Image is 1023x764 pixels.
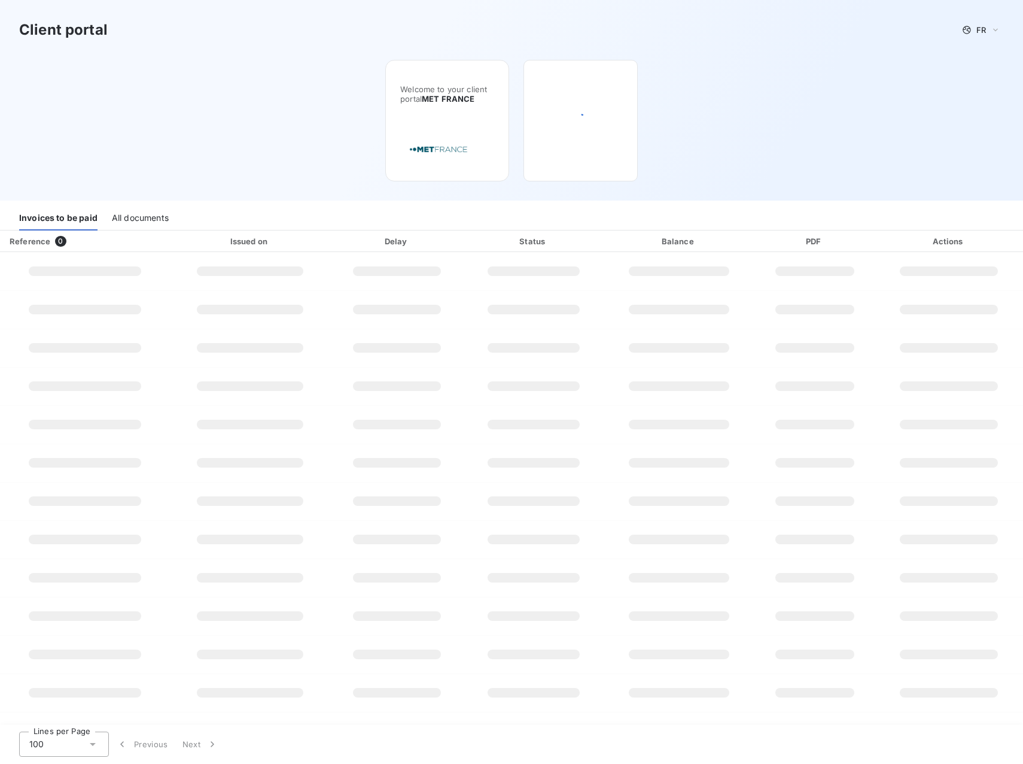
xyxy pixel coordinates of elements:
[422,94,475,104] span: MET FRANCE
[877,235,1021,247] div: Actions
[400,84,494,104] span: Welcome to your client portal
[19,205,98,231] div: Invoices to be paid
[757,235,872,247] div: PDF
[605,235,752,247] div: Balance
[466,235,601,247] div: Status
[10,237,50,246] div: Reference
[55,236,66,247] span: 0
[976,25,986,35] span: FR
[29,738,44,750] span: 100
[109,732,175,757] button: Previous
[19,19,108,41] h3: Client portal
[333,235,461,247] div: Delay
[175,732,226,757] button: Next
[400,132,477,166] img: Company logo
[112,205,169,231] div: All documents
[172,235,328,247] div: Issued on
